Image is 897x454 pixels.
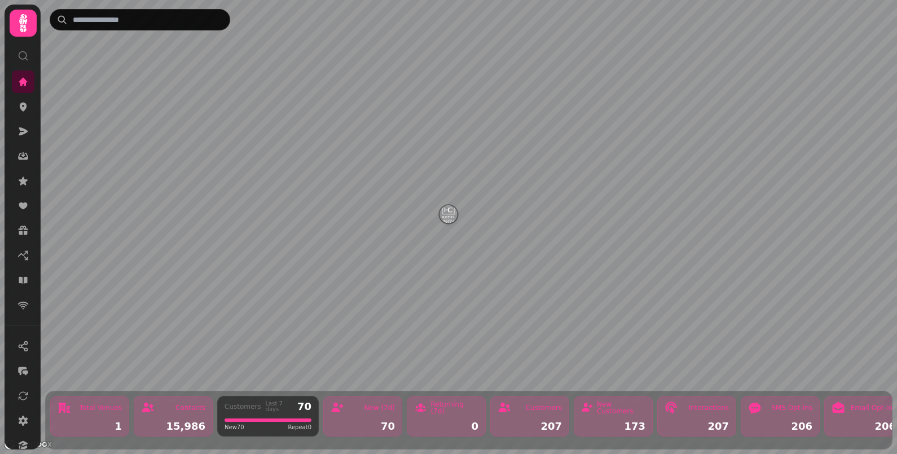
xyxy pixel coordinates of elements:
[771,404,812,411] div: SMS Opt-ins
[414,421,478,431] div: 0
[832,421,896,431] div: 206
[266,401,293,412] div: Last 7 days
[331,421,395,431] div: 70
[430,401,478,415] div: Returning (7d)
[364,404,395,411] div: New (7d)
[3,438,53,451] a: Mapbox logo
[175,404,205,411] div: Contacts
[225,403,261,410] div: Customers
[439,205,458,227] div: Map marker
[439,205,458,223] button: Hotel Collingwood - 56104
[288,423,311,431] span: Repeat 0
[297,402,311,412] div: 70
[58,421,122,431] div: 1
[525,404,562,411] div: Customers
[225,423,244,431] span: New 70
[597,401,645,415] div: New Customers
[80,404,122,411] div: Total Venues
[581,421,645,431] div: 173
[689,404,729,411] div: Interactions
[851,404,896,411] div: Email Opt-ins
[748,421,812,431] div: 206
[665,421,729,431] div: 207
[141,421,205,431] div: 15,986
[498,421,562,431] div: 207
